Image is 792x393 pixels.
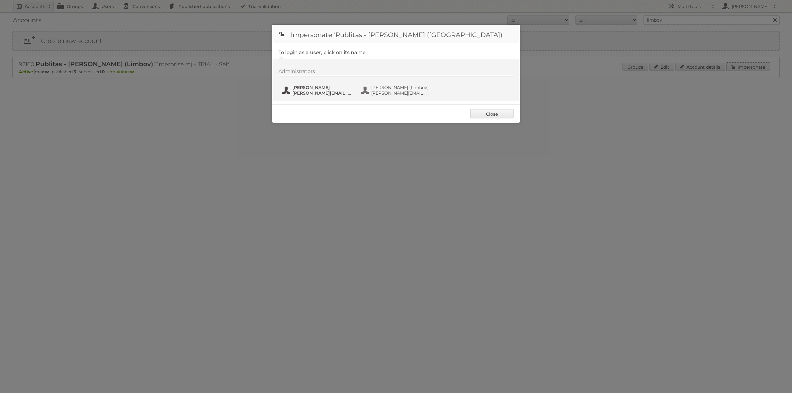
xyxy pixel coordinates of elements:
[292,90,352,96] span: [PERSON_NAME][EMAIL_ADDRESS][DOMAIN_NAME]
[292,85,352,90] span: [PERSON_NAME]
[278,49,366,55] legend: To login as a user, click on its name
[371,90,431,96] span: [PERSON_NAME][EMAIL_ADDRESS][DOMAIN_NAME]
[360,84,433,96] button: [PERSON_NAME] (Limbov) [PERSON_NAME][EMAIL_ADDRESS][DOMAIN_NAME]
[272,25,520,43] h1: Impersonate 'Publitas - [PERSON_NAME] ([GEOGRAPHIC_DATA])'
[470,109,514,118] a: Close
[278,68,514,76] div: Administrators
[371,85,431,90] span: [PERSON_NAME] (Limbov)
[282,84,354,96] button: [PERSON_NAME] [PERSON_NAME][EMAIL_ADDRESS][DOMAIN_NAME]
